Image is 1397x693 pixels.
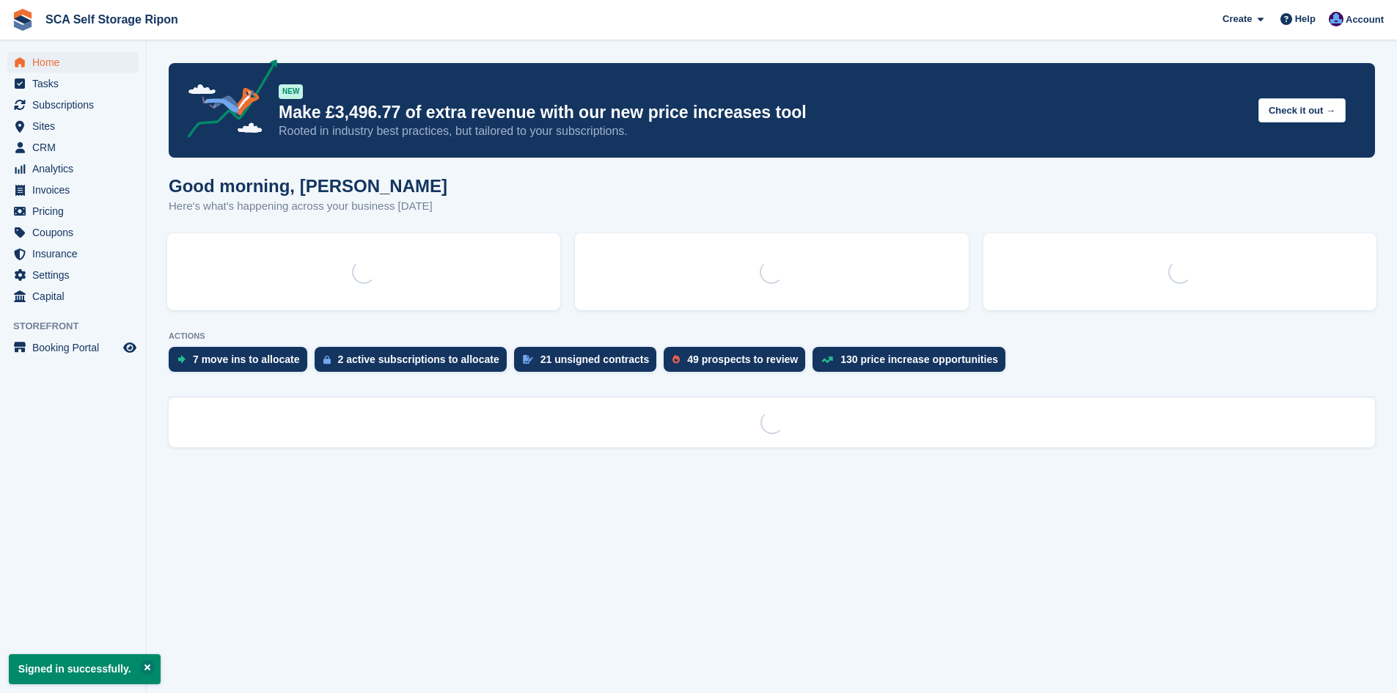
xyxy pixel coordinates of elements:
[32,52,120,73] span: Home
[32,265,120,285] span: Settings
[323,355,331,364] img: active_subscription_to_allocate_icon-d502201f5373d7db506a760aba3b589e785aa758c864c3986d89f69b8ff3...
[175,59,278,143] img: price-adjustments-announcement-icon-8257ccfd72463d97f412b2fc003d46551f7dbcb40ab6d574587a9cd5c0d94...
[687,353,798,365] div: 49 prospects to review
[1222,12,1252,26] span: Create
[32,73,120,94] span: Tasks
[9,654,161,684] p: Signed in successfully.
[7,265,139,285] a: menu
[7,52,139,73] a: menu
[7,95,139,115] a: menu
[338,353,499,365] div: 2 active subscriptions to allocate
[32,180,120,200] span: Invoices
[664,347,813,379] a: 49 prospects to review
[40,7,184,32] a: SCA Self Storage Ripon
[7,243,139,264] a: menu
[7,286,139,307] a: menu
[540,353,650,365] div: 21 unsigned contracts
[1329,12,1343,26] img: Sarah Race
[1295,12,1316,26] span: Help
[813,347,1013,379] a: 130 price increase opportunities
[7,158,139,179] a: menu
[279,84,303,99] div: NEW
[7,116,139,136] a: menu
[32,201,120,221] span: Pricing
[32,137,120,158] span: CRM
[7,201,139,221] a: menu
[177,355,186,364] img: move_ins_to_allocate_icon-fdf77a2bb77ea45bf5b3d319d69a93e2d87916cf1d5bf7949dd705db3b84f3ca.svg
[1258,98,1346,122] button: Check it out →
[169,176,447,196] h1: Good morning, [PERSON_NAME]
[7,180,139,200] a: menu
[7,337,139,358] a: menu
[13,319,146,334] span: Storefront
[279,102,1247,123] p: Make £3,496.77 of extra revenue with our new price increases tool
[279,123,1247,139] p: Rooted in industry best practices, but tailored to your subscriptions.
[32,158,120,179] span: Analytics
[7,137,139,158] a: menu
[1346,12,1384,27] span: Account
[121,339,139,356] a: Preview store
[32,337,120,358] span: Booking Portal
[821,356,833,363] img: price_increase_opportunities-93ffe204e8149a01c8c9dc8f82e8f89637d9d84a8eef4429ea346261dce0b2c0.svg
[32,95,120,115] span: Subscriptions
[840,353,998,365] div: 130 price increase opportunities
[169,331,1375,341] p: ACTIONS
[514,347,664,379] a: 21 unsigned contracts
[7,222,139,243] a: menu
[169,198,447,215] p: Here's what's happening across your business [DATE]
[672,355,680,364] img: prospect-51fa495bee0391a8d652442698ab0144808aea92771e9ea1ae160a38d050c398.svg
[32,116,120,136] span: Sites
[315,347,514,379] a: 2 active subscriptions to allocate
[193,353,300,365] div: 7 move ins to allocate
[169,347,315,379] a: 7 move ins to allocate
[32,286,120,307] span: Capital
[12,9,34,31] img: stora-icon-8386f47178a22dfd0bd8f6a31ec36ba5ce8667c1dd55bd0f319d3a0aa187defe.svg
[32,222,120,243] span: Coupons
[523,355,533,364] img: contract_signature_icon-13c848040528278c33f63329250d36e43548de30e8caae1d1a13099fd9432cc5.svg
[7,73,139,94] a: menu
[32,243,120,264] span: Insurance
